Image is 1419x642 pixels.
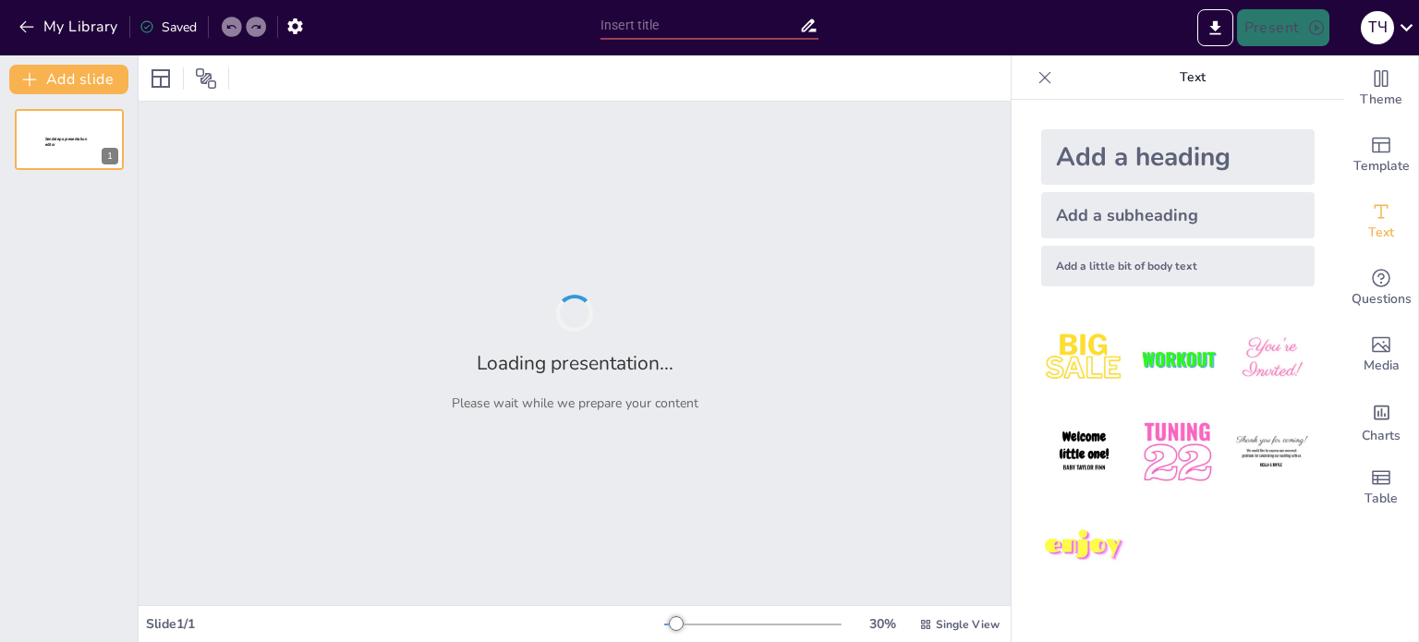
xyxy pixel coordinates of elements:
[9,65,128,94] button: Add slide
[860,615,904,633] div: 30 %
[1041,316,1127,402] img: 1.jpeg
[1041,129,1315,185] div: Add a heading
[1237,9,1329,46] button: Present
[45,137,87,147] span: Sendsteps presentation editor
[1060,55,1326,100] p: Text
[1344,321,1418,388] div: Add images, graphics, shapes or video
[1134,409,1220,495] img: 5.jpeg
[1344,454,1418,521] div: Add a table
[1344,55,1418,122] div: Change the overall theme
[452,394,698,412] p: Please wait while we prepare your content
[1352,289,1412,309] span: Questions
[102,148,118,164] div: 1
[1041,192,1315,238] div: Add a subheading
[1361,9,1394,46] button: Т Ч
[1041,246,1315,286] div: Add a little bit of body text
[1353,156,1410,176] span: Template
[1362,426,1401,446] span: Charts
[1229,316,1315,402] img: 3.jpeg
[1360,90,1402,110] span: Theme
[139,18,197,36] div: Saved
[1361,11,1394,44] div: Т Ч
[15,109,124,170] div: 1
[1344,122,1418,188] div: Add ready made slides
[1197,9,1233,46] button: Export to PowerPoint
[1344,255,1418,321] div: Get real-time input from your audience
[14,12,126,42] button: My Library
[1364,489,1398,509] span: Table
[1368,223,1394,243] span: Text
[477,350,673,376] h2: Loading presentation...
[1134,316,1220,402] img: 2.jpeg
[1041,503,1127,589] img: 7.jpeg
[936,617,1000,632] span: Single View
[195,67,217,90] span: Position
[1041,409,1127,495] img: 4.jpeg
[600,12,799,39] input: Insert title
[1344,388,1418,454] div: Add charts and graphs
[1364,356,1400,376] span: Media
[146,64,176,93] div: Layout
[1344,188,1418,255] div: Add text boxes
[146,615,664,633] div: Slide 1 / 1
[1229,409,1315,495] img: 6.jpeg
